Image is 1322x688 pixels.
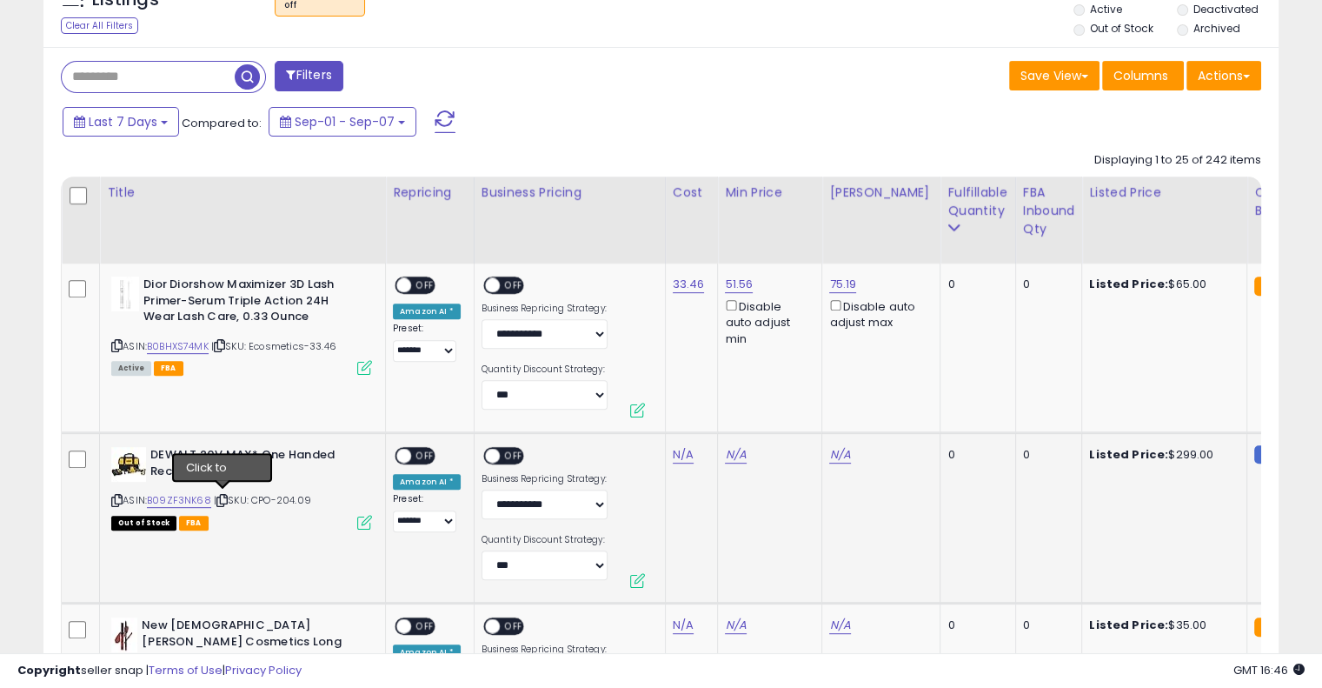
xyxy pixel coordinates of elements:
[1023,184,1075,238] div: FBA inbound Qty
[1192,2,1258,17] label: Deactivated
[1089,446,1168,463] b: Listed Price:
[829,617,850,634] a: N/A
[1254,277,1286,296] small: FBA
[829,297,927,331] div: Disable auto adjust max
[211,339,336,353] span: | SKU: Ecosmetics-33.46
[393,184,467,202] div: Repricing
[482,184,658,202] div: Business Pricing
[500,278,528,293] span: OFF
[147,493,211,508] a: B09ZF3NK68
[725,297,808,347] div: Disable auto adjust min
[393,474,461,490] div: Amazon AI *
[673,446,694,464] a: N/A
[947,277,1001,292] div: 0
[482,534,608,546] label: Quantity Discount Strategy:
[947,447,1001,463] div: 0
[111,447,146,482] img: 41EurhwSndL._SL40_.jpg
[1186,61,1261,90] button: Actions
[275,61,342,91] button: Filters
[89,113,157,130] span: Last 7 Days
[107,184,378,202] div: Title
[295,113,395,130] span: Sep-01 - Sep-07
[500,619,528,634] span: OFF
[393,323,461,362] div: Preset:
[61,17,138,34] div: Clear All Filters
[154,361,183,376] span: FBA
[225,662,302,678] a: Privacy Policy
[143,277,355,330] b: Dior Diorshow Maximizer 3D Lash Primer-Serum Triple Action 24H Wear Lash Care, 0.33 Ounce
[482,364,608,376] label: Quantity Discount Strategy:
[1089,447,1233,463] div: $299.00
[111,277,372,373] div: ASIN:
[269,107,416,137] button: Sep-01 - Sep-07
[1113,67,1168,84] span: Columns
[1089,276,1168,292] b: Listed Price:
[1023,447,1069,463] div: 0
[829,276,856,293] a: 75.19
[1089,618,1233,633] div: $35.00
[111,618,137,652] img: 3198rbGem3S._SL40_.jpg
[111,361,151,376] span: All listings currently available for purchase on Amazon
[1102,61,1184,90] button: Columns
[725,446,746,464] a: N/A
[1254,618,1286,637] small: FBA
[1009,61,1099,90] button: Save View
[1089,277,1233,292] div: $65.00
[1089,184,1239,202] div: Listed Price
[482,303,608,315] label: Business Repricing Strategy:
[1254,445,1288,464] small: FBM
[17,663,302,679] div: seller snap | |
[1090,21,1153,36] label: Out of Stock
[182,115,262,131] span: Compared to:
[214,493,311,507] span: | SKU: CPO-204.09
[1090,2,1122,17] label: Active
[149,662,223,678] a: Terms of Use
[111,277,139,311] img: 31FgOOjBssL._SL40_.jpg
[63,107,179,137] button: Last 7 Days
[673,276,705,293] a: 33.46
[411,449,439,464] span: OFF
[500,449,528,464] span: OFF
[725,184,814,202] div: Min Price
[1094,152,1261,169] div: Displaying 1 to 25 of 242 items
[1233,662,1305,678] span: 2025-09-15 16:46 GMT
[725,617,746,634] a: N/A
[482,473,608,485] label: Business Repricing Strategy:
[947,618,1001,633] div: 0
[1023,618,1069,633] div: 0
[829,446,850,464] a: N/A
[411,278,439,293] span: OFF
[725,276,753,293] a: 51.56
[150,447,362,484] b: DEWALT 20V MAX* One Handed Recip Kit (DCS369E1)
[393,493,461,532] div: Preset:
[111,516,176,531] span: All listings that are currently out of stock and unavailable for purchase on Amazon
[1023,277,1069,292] div: 0
[179,516,209,531] span: FBA
[147,339,209,354] a: B0BHXS74MK
[1089,617,1168,633] b: Listed Price:
[111,447,372,528] div: ASIN:
[947,184,1007,220] div: Fulfillable Quantity
[673,617,694,634] a: N/A
[393,304,461,319] div: Amazon AI *
[829,184,933,202] div: [PERSON_NAME]
[17,662,81,678] strong: Copyright
[411,619,439,634] span: OFF
[673,184,711,202] div: Cost
[1192,21,1239,36] label: Archived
